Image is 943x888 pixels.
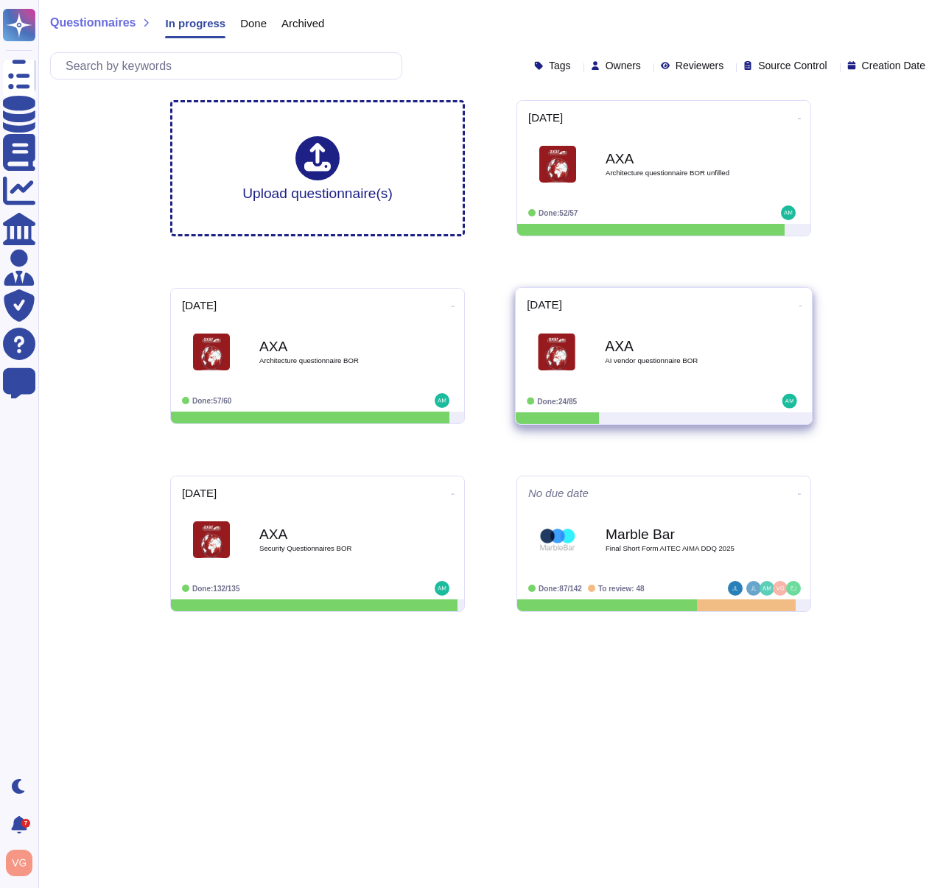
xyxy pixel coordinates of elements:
[259,357,407,364] span: Architecture questionnaire BOR
[746,581,761,596] img: user
[539,209,578,217] span: Done: 52/57
[676,60,723,71] span: Reviewers
[3,847,43,879] button: user
[758,60,827,71] span: Source Control
[539,521,576,558] img: Logo
[781,205,796,220] img: user
[193,521,230,558] img: Logo
[605,357,754,364] span: AI vendor questionnaire BOR
[435,581,449,596] img: user
[192,585,240,593] span: Done: 132/135
[782,394,797,409] img: user
[182,487,217,498] span: [DATE]
[862,60,925,71] span: Creation Date
[259,339,407,353] b: AXA
[259,545,407,552] span: Security Questionnaires BOR
[728,581,743,596] img: user
[539,146,576,183] img: Logo
[21,819,30,828] div: 7
[242,136,393,200] div: Upload questionnaire(s)
[760,581,774,596] img: user
[598,585,645,593] span: To review: 48
[6,850,32,876] img: user
[773,581,788,596] img: user
[606,545,753,552] span: Final Short Form AITEC AIMA DDQ 2025
[50,17,136,29] span: Questionnaires
[606,152,753,166] b: AXA
[786,581,801,596] img: user
[527,299,562,310] span: [DATE]
[259,527,407,541] b: AXA
[606,169,753,177] span: Architecture questionnaire BOR unfilled
[193,334,230,370] img: Logo
[606,60,641,71] span: Owners
[58,53,402,79] input: Search by keywords
[606,527,753,541] b: Marble Bar
[549,60,571,71] span: Tags
[192,397,231,405] span: Done: 57/60
[539,585,582,593] span: Done: 87/142
[281,18,324,29] span: Archived
[605,339,754,353] b: AXA
[240,18,267,29] span: Done
[538,334,575,371] img: Logo
[435,393,449,408] img: user
[182,300,217,311] span: [DATE]
[537,397,577,405] span: Done: 24/85
[528,487,589,498] span: No due date
[528,112,563,123] span: [DATE]
[165,18,225,29] span: In progress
